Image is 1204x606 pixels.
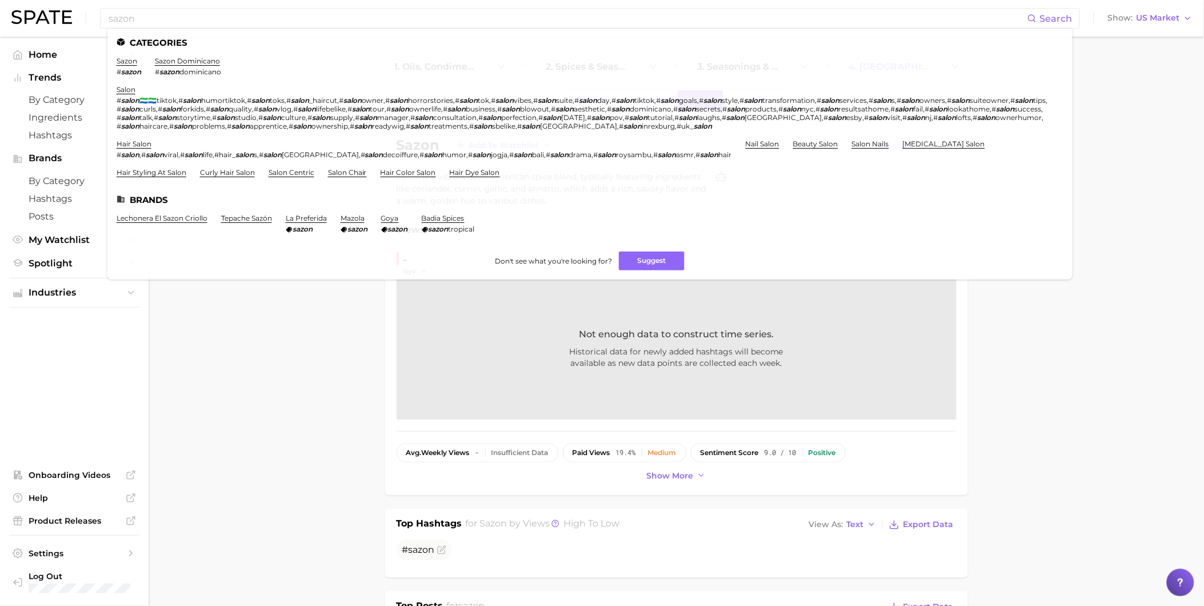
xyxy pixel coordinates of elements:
em: salon [829,113,847,122]
span: # [117,150,121,159]
span: # [411,113,415,122]
span: # [258,113,263,122]
span: # [491,96,496,105]
em: salon [952,96,970,105]
abbr: average [406,448,422,457]
a: sazon dominicano [155,57,220,65]
em: salon [556,105,574,113]
a: Hashtags [9,126,139,144]
em: salon [997,105,1015,113]
span: - [475,449,479,457]
span: # [178,96,183,105]
em: salon [298,105,316,113]
span: Search [1040,13,1073,24]
span: # [817,96,822,105]
a: la preferida [286,214,327,222]
div: , , , , , , , , , , , , [117,150,732,159]
span: forkids [181,105,204,113]
em: salon [183,96,201,105]
span: # [169,122,174,130]
span: Export Data [903,520,954,529]
span: culture [281,113,306,122]
span: # [227,122,231,130]
em: salon [258,105,277,113]
a: tepache sazón [221,214,272,222]
em: salon [121,96,139,105]
span: # [350,122,354,130]
span: # [992,105,997,113]
span: # [206,105,210,113]
em: salon [343,96,362,105]
span: # [897,96,902,105]
span: # [699,96,704,105]
span: # [347,105,352,113]
a: curly hair salon [200,168,255,177]
span: humortiktok [201,96,245,105]
span: # [355,113,359,122]
span: # [865,113,869,122]
div: , , , , , , , , , , , , , , , , , , , , , , , , , , , , , , , , , , , , , , , , , , , , , , , , ,... [117,96,1050,130]
em: salon [694,122,713,130]
a: Hashtags [9,190,139,208]
span: # [289,122,293,130]
span: consultation [434,113,477,122]
span: # [824,113,829,122]
span: sbelike [493,122,516,130]
a: badia spices [422,214,465,222]
em: salon [365,150,383,159]
span: Spotlight [29,258,120,269]
span: # [575,96,579,105]
a: by Category [9,172,139,190]
span: toks [270,96,285,105]
em: salon [704,96,722,105]
span: perfection [502,113,537,122]
span: #uk_ [677,122,694,130]
span: My Watchlist [29,234,120,245]
em: salon [538,96,557,105]
span: sentiment score [701,449,759,457]
div: Insufficient Data [491,449,549,457]
span: # [339,96,343,105]
span: [GEOGRAPHIC_DATA] [541,122,618,130]
em: salon [874,96,892,105]
span: studio [235,113,257,122]
span: laughs [698,113,721,122]
em: salon [502,105,521,113]
span: # [307,113,312,122]
em: salon [727,105,746,113]
input: Search here for a brand, industry, or ingredient [107,9,1027,28]
em: salon [822,96,840,105]
span: _haircut [309,96,337,105]
div: Medium [648,449,677,457]
span: US Market [1137,15,1180,21]
span: [GEOGRAPHIC_DATA] [745,113,822,122]
span: # [479,113,483,122]
em: salon [907,113,926,122]
em: salon [869,113,887,122]
span: # [551,105,556,113]
span: # [539,113,543,122]
span: owner [362,96,384,105]
span: supply [330,113,353,122]
span: # [816,105,821,113]
a: mazola [341,214,365,222]
a: salon [117,85,135,94]
em: salon [938,113,957,122]
em: salon [783,105,802,113]
em: salon [352,105,370,113]
a: hair color salon [381,168,436,177]
img: SPATE [11,10,72,24]
span: inrexburg [642,122,675,130]
button: Trends [9,69,139,86]
li: Categories [117,38,1063,47]
span: Hashtags [29,193,120,204]
em: salon [727,113,745,122]
span: by Category [29,94,120,105]
em: salon [661,96,679,105]
span: [GEOGRAPHIC_DATA] [282,150,359,159]
span: # [675,113,679,122]
span: Posts [29,211,120,222]
a: goya [381,214,399,222]
span: resultsathome [839,105,889,113]
em: salon [895,105,914,113]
